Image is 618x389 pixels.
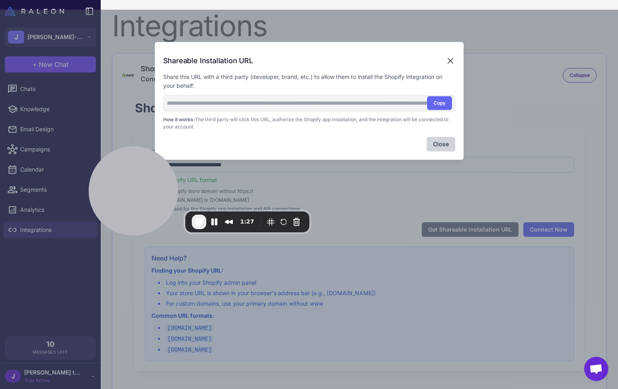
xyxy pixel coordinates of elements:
div: Open chat [584,357,608,381]
h3: Shareable Installation URL [163,55,253,66]
img: Raleon Logo [5,6,64,16]
p: Share this URL with a third party (developer, brand, etc.) to allow them to install the Shopify i... [163,72,455,90]
button: Close [427,137,455,151]
p: The third party will click this URL, authorize the Shopify app installation, and the integration ... [163,116,455,130]
a: Raleon Logo [5,6,67,16]
strong: How it works: [163,116,195,122]
button: Copy [427,96,452,110]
